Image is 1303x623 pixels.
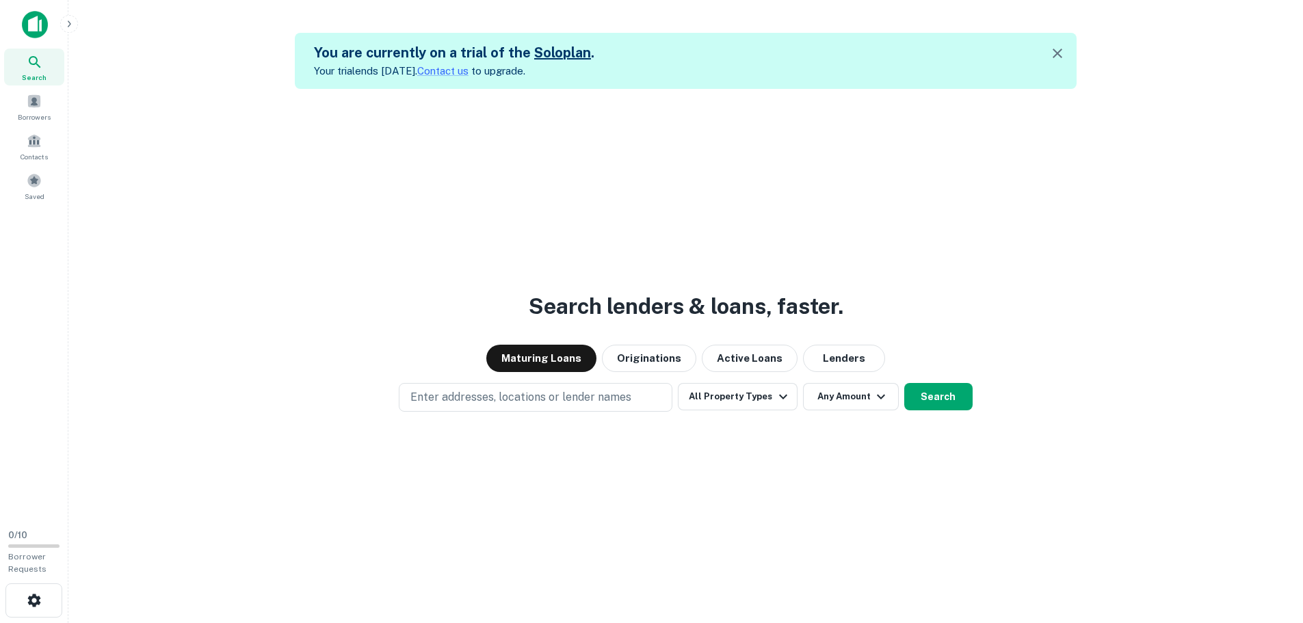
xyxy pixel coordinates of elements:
button: All Property Types [678,383,797,410]
button: Active Loans [702,345,798,372]
button: Any Amount [803,383,899,410]
span: 0 / 10 [8,530,27,540]
span: Borrowers [18,111,51,122]
h5: You are currently on a trial of the . [314,42,594,63]
span: Borrower Requests [8,552,47,574]
button: Originations [602,345,696,372]
a: Soloplan [534,44,591,61]
iframe: Chat Widget [1235,470,1303,535]
p: Enter addresses, locations or lender names [410,389,631,406]
h3: Search lenders & loans, faster. [529,290,843,323]
button: Search [904,383,973,410]
span: Saved [25,191,44,202]
span: Search [22,72,47,83]
a: Search [4,49,64,85]
img: capitalize-icon.png [22,11,48,38]
a: Saved [4,168,64,204]
a: Contact us [417,65,469,77]
span: Contacts [21,151,48,162]
button: Maturing Loans [486,345,596,372]
a: Borrowers [4,88,64,125]
a: Contacts [4,128,64,165]
button: Enter addresses, locations or lender names [399,383,672,412]
button: Lenders [803,345,885,372]
p: Your trial ends [DATE]. to upgrade. [314,63,594,79]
